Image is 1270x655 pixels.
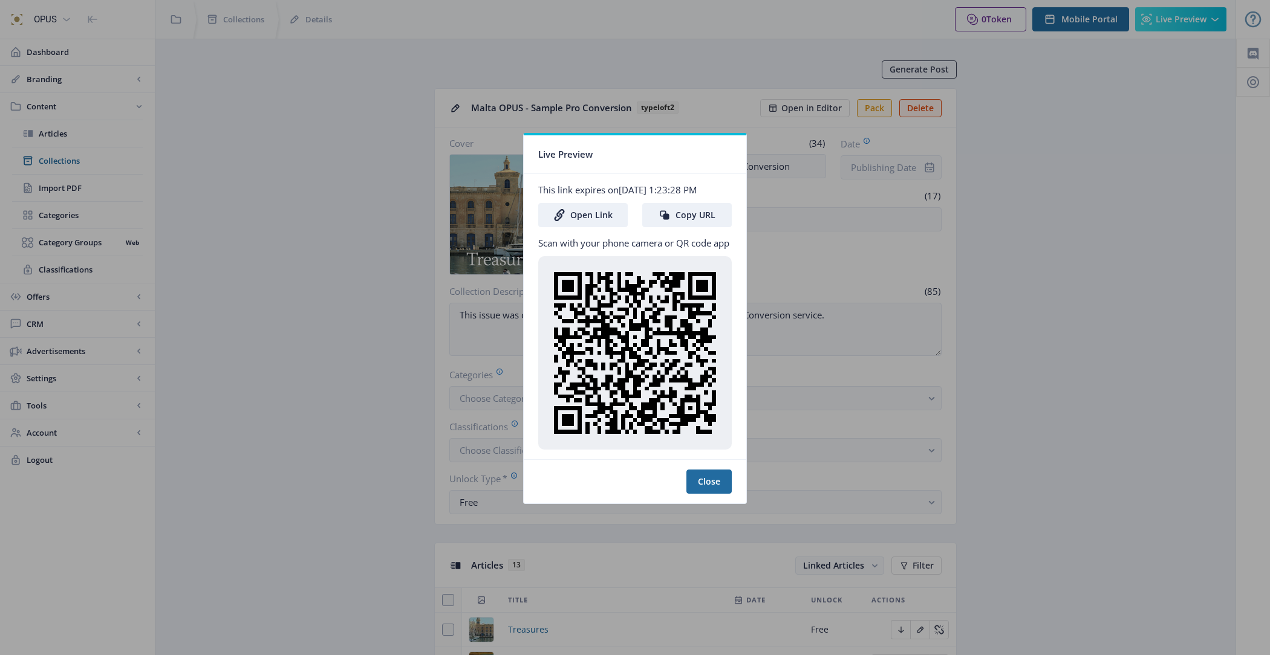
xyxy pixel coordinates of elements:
button: Close [686,469,732,494]
span: [DATE] 1:23:28 PM [619,184,697,196]
span: Live Preview [538,145,593,164]
p: This link expires on [538,184,732,196]
a: Open Link [538,203,628,227]
button: Copy URL [642,203,732,227]
p: Scan with your phone camera or QR code app [538,237,732,249]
